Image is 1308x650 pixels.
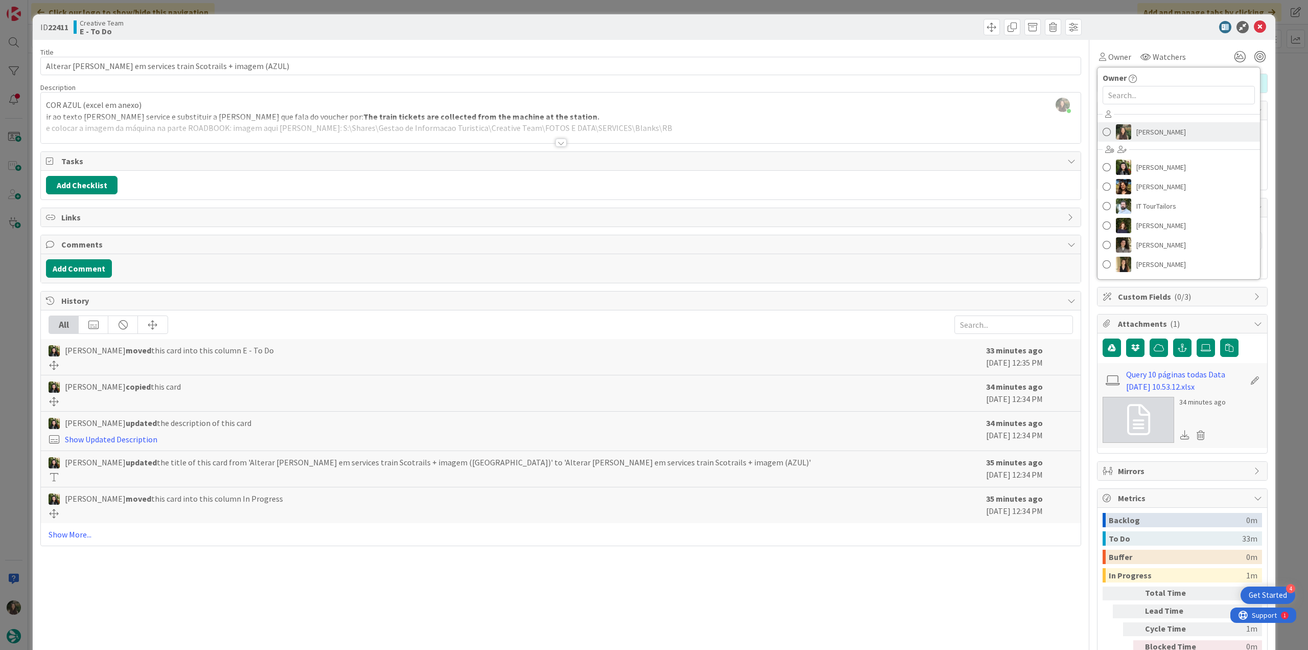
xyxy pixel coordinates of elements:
[1116,218,1131,233] img: MC
[46,259,112,278] button: Add Comment
[65,434,157,444] a: Show Updated Description
[49,345,60,356] img: BC
[1145,587,1201,600] div: Total Time
[1116,257,1131,272] img: SP
[46,176,118,194] button: Add Checklist
[40,83,76,92] span: Description
[1205,622,1257,636] div: 1m
[1136,198,1176,214] span: IT TourTailors
[1170,319,1180,329] span: ( 1 )
[986,344,1073,370] div: [DATE] 12:35 PM
[1097,235,1260,255] a: MS[PERSON_NAME]
[1246,568,1257,582] div: 1m
[126,382,151,392] b: copied
[61,295,1062,307] span: History
[1097,196,1260,216] a: ITIT TourTailors
[986,380,1073,406] div: [DATE] 12:34 PM
[40,48,54,57] label: Title
[1242,531,1257,546] div: 33m
[126,457,157,467] b: updated
[1136,179,1186,194] span: [PERSON_NAME]
[1153,51,1186,63] span: Watchers
[1118,465,1249,477] span: Mirrors
[1136,218,1186,233] span: [PERSON_NAME]
[1286,584,1295,593] div: 4
[1109,568,1246,582] div: In Progress
[1126,368,1245,393] a: Query 10 páginas todas Data [DATE] 10.53.12.xlsx
[21,2,46,14] span: Support
[1097,122,1260,142] a: IG[PERSON_NAME]
[49,494,60,505] img: BC
[48,22,68,32] b: 22411
[46,99,1076,111] p: COR AZUL (excel em anexo)
[49,418,60,429] img: BC
[80,27,124,35] b: E - To Do
[126,494,151,504] b: moved
[363,111,599,122] strong: The train tickets are collected from the machine at the station.
[1246,550,1257,564] div: 0m
[65,417,251,429] span: [PERSON_NAME] the description of this card
[1116,124,1131,140] img: IG
[986,418,1043,428] b: 34 minutes ago
[1118,318,1249,330] span: Attachments
[1097,255,1260,274] a: SP[PERSON_NAME]
[986,492,1073,518] div: [DATE] 12:34 PM
[61,211,1062,223] span: Links
[1103,86,1255,104] input: Search...
[1145,622,1201,636] div: Cycle Time
[986,382,1043,392] b: 34 minutes ago
[986,417,1073,445] div: [DATE] 12:34 PM
[49,382,60,393] img: BC
[1109,531,1242,546] div: To Do
[1118,492,1249,504] span: Metrics
[53,4,56,12] div: 1
[1116,198,1131,214] img: IT
[65,492,283,505] span: [PERSON_NAME] this card into this column In Progress
[1136,257,1186,272] span: [PERSON_NAME]
[65,344,274,356] span: [PERSON_NAME] this card into this column E - To Do
[49,457,60,468] img: BC
[1145,604,1201,618] div: Lead Time
[1205,604,1257,618] div: 34m
[40,21,68,33] span: ID
[1056,98,1070,112] img: 0riiWcpNYxeD57xbJhM7U3fMlmnERAK7.webp
[49,528,1073,541] a: Show More...
[1136,124,1186,140] span: [PERSON_NAME]
[1174,292,1191,302] span: ( 0/3 )
[1097,216,1260,235] a: MC[PERSON_NAME]
[1246,513,1257,527] div: 0m
[986,457,1043,467] b: 35 minutes ago
[46,111,1076,123] p: ir ao texto [PERSON_NAME] service e substituir a [PERSON_NAME] que fala do voucher por:
[126,418,157,428] b: updated
[65,456,811,468] span: [PERSON_NAME] the title of this card from 'Alterar [PERSON_NAME] em services train Scotrails + im...
[1108,51,1131,63] span: Owner
[1116,179,1131,194] img: DR
[1179,429,1190,442] div: Download
[1116,160,1131,175] img: BC
[61,238,1062,251] span: Comments
[126,345,151,355] b: moved
[49,316,79,333] div: All
[1118,290,1249,303] span: Custom Fields
[1116,237,1131,253] img: MS
[1241,587,1295,604] div: Open Get Started checklist, remaining modules: 4
[61,155,1062,167] span: Tasks
[986,456,1073,482] div: [DATE] 12:34 PM
[1097,158,1260,177] a: BC[PERSON_NAME]
[1103,72,1127,84] span: Owner
[1179,397,1226,408] div: 34 minutes ago
[1136,237,1186,253] span: [PERSON_NAME]
[1097,177,1260,196] a: DR[PERSON_NAME]
[986,345,1043,355] b: 33 minutes ago
[986,494,1043,504] b: 35 minutes ago
[1249,590,1287,600] div: Get Started
[1136,160,1186,175] span: [PERSON_NAME]
[80,19,124,27] span: Creative Team
[1205,587,1257,600] div: 34m
[1109,550,1246,564] div: Buffer
[65,380,181,393] span: [PERSON_NAME] this card
[1109,513,1246,527] div: Backlog
[40,57,1081,75] input: type card name here...
[954,316,1073,334] input: Search...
